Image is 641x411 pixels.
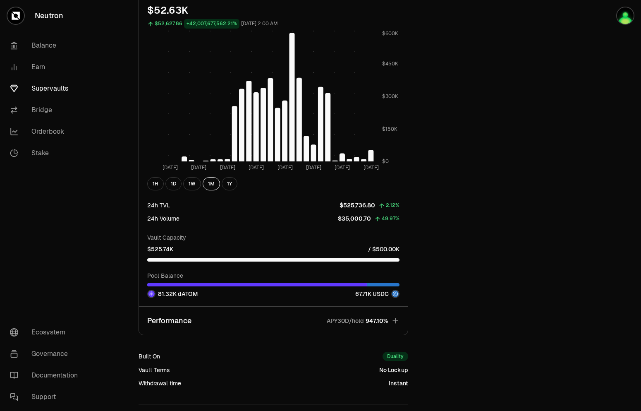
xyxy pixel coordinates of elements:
p: Performance [147,315,191,327]
div: $52.63K [147,4,399,17]
tspan: [DATE] [277,164,293,171]
a: Supervaults [3,78,89,99]
img: dATOM Logo [148,291,155,297]
p: $525,736.80 [340,201,375,209]
div: Vault Terms [139,366,170,374]
a: Orderbook [3,121,89,142]
tspan: [DATE] [163,164,178,171]
tspan: $0 [382,158,389,165]
tspan: $150K [382,126,397,132]
p: $35,000.70 [338,214,371,223]
p: / $500.00K [368,245,399,253]
a: Ecosystem [3,322,89,343]
div: +42,007,677,562.21% [184,19,239,29]
a: Earn [3,56,89,78]
tspan: [DATE] [191,164,206,171]
button: 1W [183,177,201,190]
p: Pool Balance [147,272,399,280]
div: [DATE] 2:00 AM [241,19,278,29]
tspan: [DATE] [306,164,321,171]
a: Documentation [3,365,89,386]
div: 67.71K USDC [355,290,399,298]
img: Training Demos [617,7,634,24]
button: 1Y [222,177,237,190]
tspan: $600K [382,30,398,37]
a: Balance [3,35,89,56]
div: 49.97% [382,214,399,224]
button: 1H [147,177,164,190]
div: $52,627.86 [155,19,182,29]
div: No Lockup [379,366,408,374]
div: Withdrawal time [139,379,181,387]
div: 2.12% [386,201,399,210]
button: PerformanceAPY30D/hold947.10% [139,307,408,335]
div: 81.32K dATOM [147,290,198,298]
tspan: [DATE] [220,164,235,171]
div: Duality [383,352,408,361]
a: Governance [3,343,89,365]
p: $525.74K [147,245,173,253]
div: 24h Volume [147,214,179,223]
button: 1D [165,177,182,190]
a: Bridge [3,99,89,121]
p: Vault Capacity [147,233,399,242]
button: 1M [203,177,220,190]
tspan: $450K [382,60,398,67]
span: 947.10% [366,317,388,325]
a: Support [3,386,89,408]
div: 24h TVL [147,201,170,209]
div: Instant [389,379,408,387]
tspan: [DATE] [364,164,379,171]
img: USDC Logo [392,291,399,297]
p: APY30D/hold [327,317,364,325]
a: Stake [3,142,89,164]
tspan: [DATE] [249,164,264,171]
div: Built On [139,352,160,361]
tspan: $300K [382,93,398,100]
tspan: [DATE] [335,164,350,171]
